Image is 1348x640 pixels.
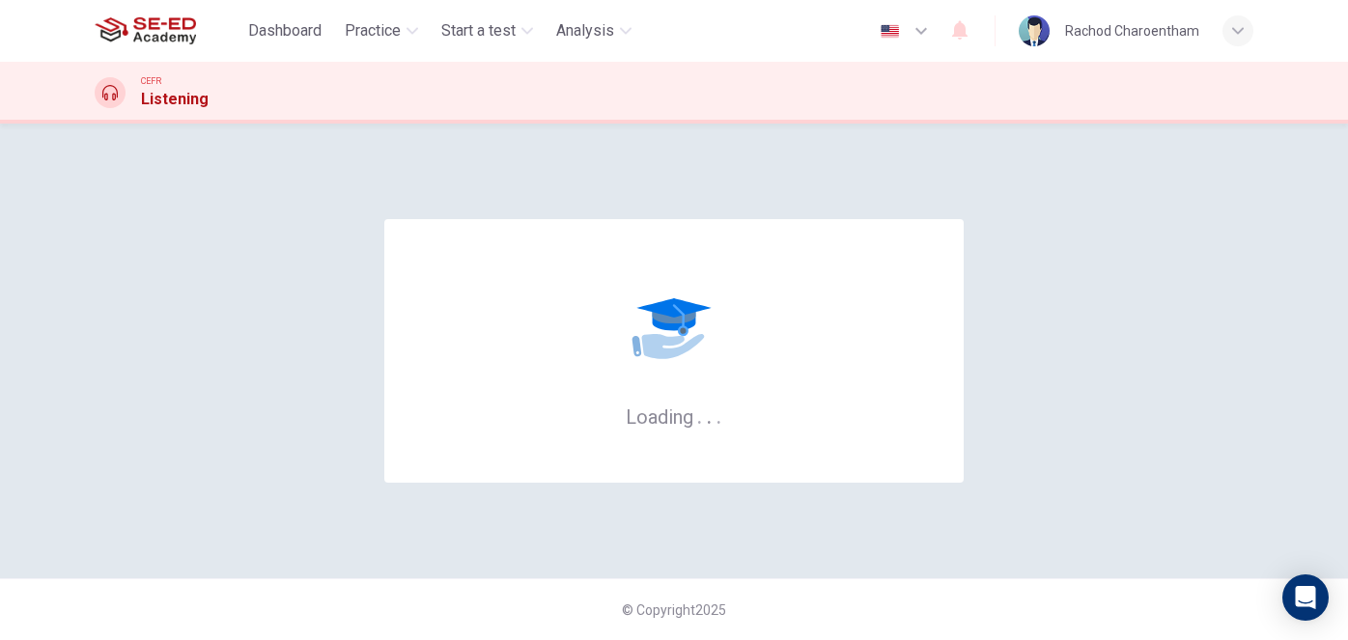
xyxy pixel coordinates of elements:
[95,12,240,50] a: SE-ED Academy logo
[878,24,902,39] img: en
[337,14,426,48] button: Practice
[141,74,161,88] span: CEFR
[1019,15,1050,46] img: Profile picture
[696,399,703,431] h6: .
[434,14,541,48] button: Start a test
[626,403,722,429] h6: Loading
[248,19,322,42] span: Dashboard
[706,399,713,431] h6: .
[1282,574,1329,621] div: Open Intercom Messenger
[1065,19,1199,42] div: Rachod Charoentham
[441,19,516,42] span: Start a test
[622,602,726,618] span: © Copyright 2025
[240,14,329,48] button: Dashboard
[95,12,196,50] img: SE-ED Academy logo
[716,399,722,431] h6: .
[556,19,614,42] span: Analysis
[141,88,209,111] h1: Listening
[345,19,401,42] span: Practice
[548,14,639,48] button: Analysis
